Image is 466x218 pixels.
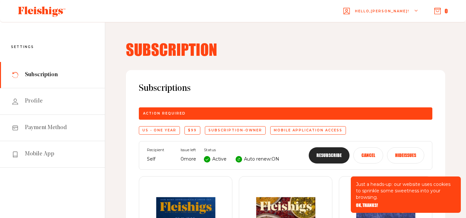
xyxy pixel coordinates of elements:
[212,155,227,163] p: Active
[25,97,43,105] span: Profile
[270,126,346,135] div: Mobile application access
[356,203,378,208] button: OK, THANKS!
[355,9,409,24] span: Hello, [PERSON_NAME] !
[25,71,58,79] span: Subscription
[25,124,67,132] span: Payment Method
[204,148,279,152] span: Status
[139,107,432,120] div: Action required
[356,181,456,200] p: Just a heads-up: our website uses cookies to sprinkle some sweetness into your browsing.
[25,150,54,158] span: Mobile App
[147,155,173,163] p: Self
[147,148,173,152] span: Recipient
[387,147,424,163] button: Hideissues
[181,148,196,152] span: Issue left
[139,126,180,135] div: US - One Year
[139,83,432,94] span: Subscriptions
[353,147,383,163] button: Cancel
[434,7,448,15] button: 0
[309,147,349,163] button: Resubscribe
[184,126,200,135] div: $99
[244,155,279,163] p: Auto renew: ON
[205,126,266,135] div: subscription-owner
[181,155,196,163] p: 0 more
[126,42,445,57] h4: Subscription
